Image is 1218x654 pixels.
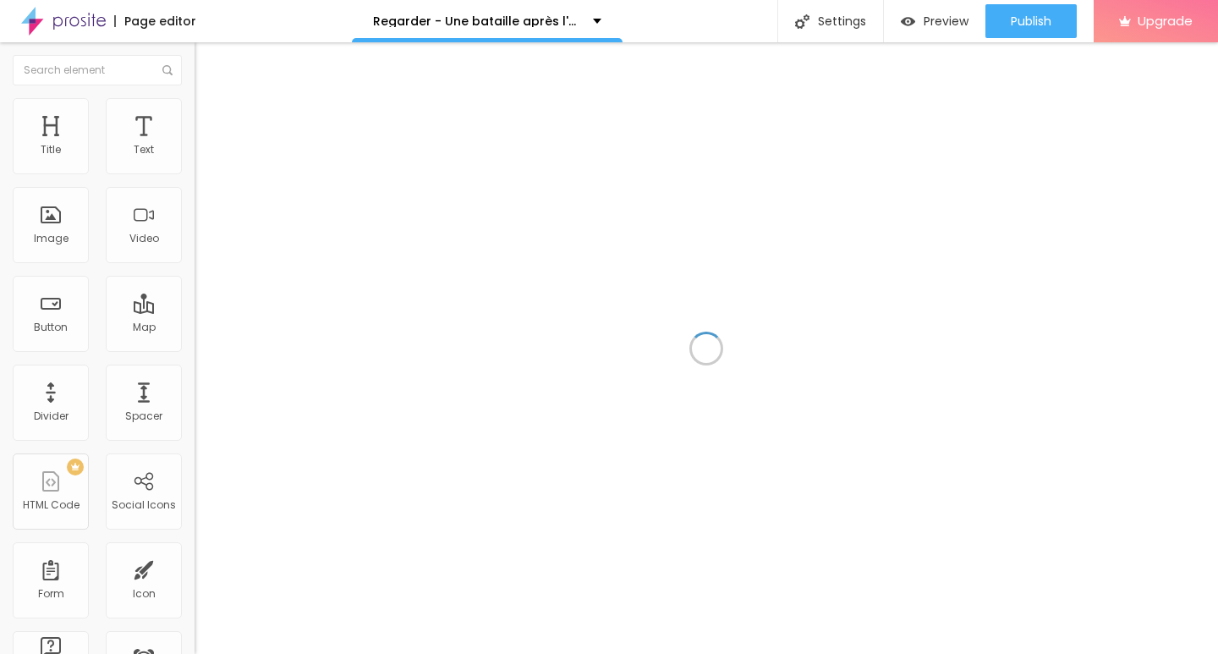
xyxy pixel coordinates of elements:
div: Divider [34,410,69,422]
button: Preview [884,4,985,38]
div: Title [41,144,61,156]
div: Page editor [114,15,196,27]
div: Button [34,322,68,333]
button: Publish [985,4,1077,38]
div: Spacer [125,410,162,422]
div: Icon [133,588,156,600]
img: Icone [162,65,173,75]
span: Preview [924,14,968,28]
div: Form [38,588,64,600]
div: Image [34,233,69,245]
div: Map [133,322,156,333]
span: Publish [1011,14,1051,28]
div: Social Icons [112,499,176,511]
div: Video [129,233,159,245]
input: Search element [13,55,182,85]
div: Text [134,144,154,156]
span: Upgrade [1138,14,1193,28]
div: HTML Code [23,499,80,511]
p: Regarder - Une bataille après l'autre en (VOD) streaming Complet et VOSTFR [373,15,580,27]
img: view-1.svg [901,14,915,29]
img: Icone [795,14,809,29]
